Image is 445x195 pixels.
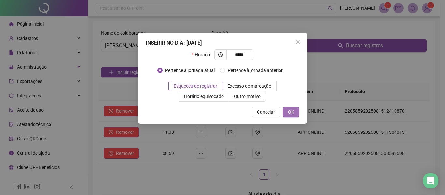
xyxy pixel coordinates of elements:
[295,39,301,44] span: close
[192,49,214,60] label: Horário
[257,108,275,116] span: Cancelar
[146,39,299,47] div: INSERIR NO DIA : [DATE]
[283,107,299,117] button: OK
[293,36,303,47] button: Close
[163,67,217,74] span: Pertence à jornada atual
[218,52,223,57] span: clock-circle
[252,107,280,117] button: Cancelar
[184,94,224,99] span: Horário equivocado
[234,94,261,99] span: Outro motivo
[174,83,217,89] span: Esqueceu de registrar
[288,108,294,116] span: OK
[227,83,271,89] span: Excesso de marcação
[225,67,285,74] span: Pertence à jornada anterior
[423,173,438,188] div: Open Intercom Messenger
